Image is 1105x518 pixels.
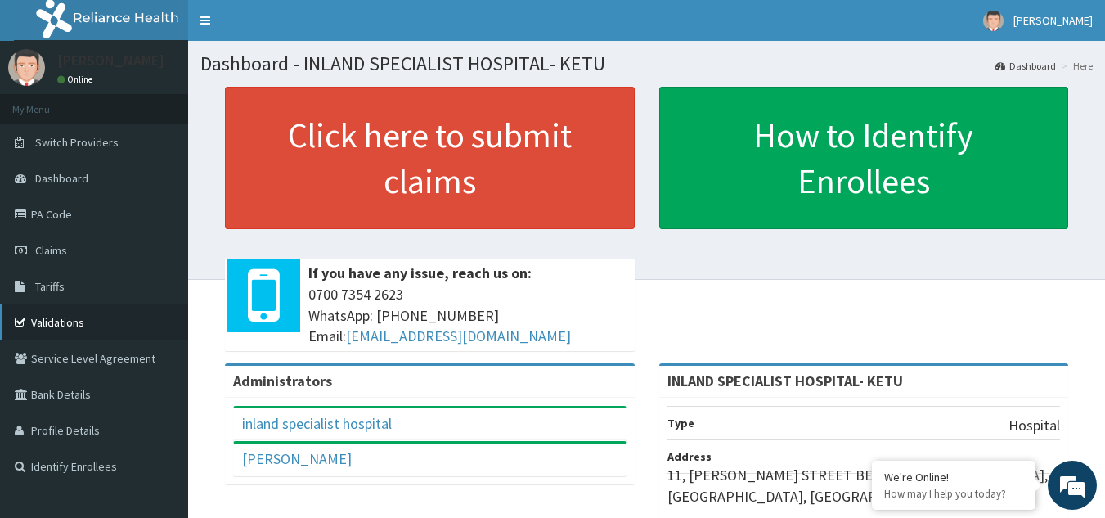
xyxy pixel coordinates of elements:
a: Click here to submit claims [225,87,635,229]
a: Dashboard [995,59,1056,73]
p: [PERSON_NAME] [57,53,164,68]
p: Hospital [1008,415,1060,436]
a: [PERSON_NAME] [242,449,352,468]
span: [PERSON_NAME] [1013,13,1093,28]
h1: Dashboard - INLAND SPECIALIST HOSPITAL- KETU [200,53,1093,74]
b: Type [667,416,694,430]
b: Address [667,449,712,464]
p: How may I help you today? [884,487,1023,501]
b: If you have any issue, reach us on: [308,264,532,282]
span: Switch Providers [35,135,119,150]
a: inland specialist hospital [242,414,392,433]
b: Administrators [233,372,332,390]
p: 11, [PERSON_NAME] STREET BEHIND [GEOGRAPHIC_DATA], [GEOGRAPHIC_DATA], [GEOGRAPHIC_DATA]. [667,465,1061,507]
div: We're Online! [884,470,1023,484]
span: Tariffs [35,279,65,294]
strong: INLAND SPECIALIST HOSPITAL- KETU [667,372,903,390]
span: Dashboard [35,171,88,186]
img: User Image [983,11,1004,31]
a: How to Identify Enrollees [659,87,1069,229]
a: [EMAIL_ADDRESS][DOMAIN_NAME] [346,327,571,345]
li: Here [1058,59,1093,73]
a: Online [57,74,97,85]
span: Claims [35,243,67,258]
img: User Image [8,49,45,86]
span: 0700 7354 2623 WhatsApp: [PHONE_NUMBER] Email: [308,284,627,347]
